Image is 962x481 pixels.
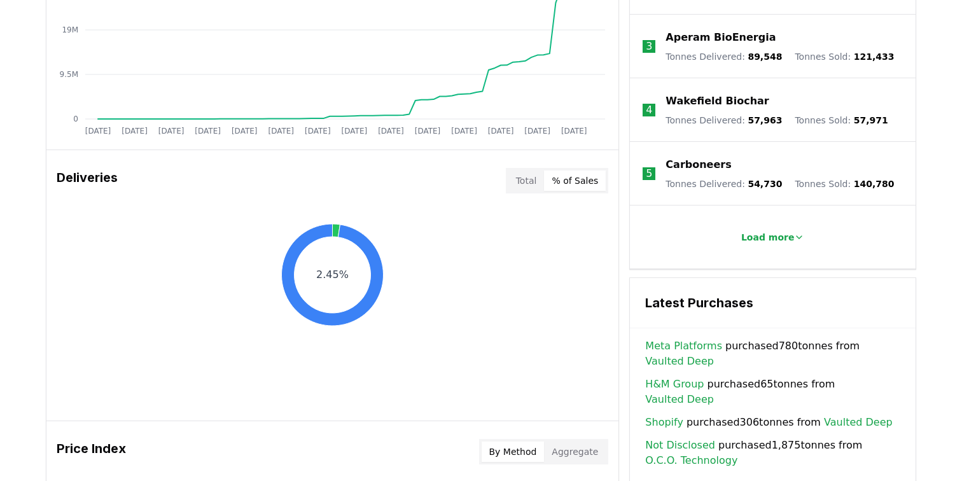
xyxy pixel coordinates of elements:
tspan: 0 [73,115,78,123]
tspan: [DATE] [415,127,441,136]
a: Vaulted Deep [645,392,714,407]
tspan: 9.5M [60,70,78,79]
tspan: [DATE] [122,127,148,136]
tspan: [DATE] [85,127,111,136]
tspan: [DATE] [158,127,185,136]
span: 54,730 [748,179,782,189]
span: purchased 65 tonnes from [645,377,900,407]
button: Total [508,171,545,191]
tspan: [DATE] [524,127,550,136]
span: 57,963 [748,115,782,125]
h3: Deliveries [57,168,118,193]
button: By Method [482,442,545,462]
button: Aggregate [544,442,606,462]
p: 5 [646,166,652,181]
span: 57,971 [854,115,888,125]
tspan: [DATE] [195,127,221,136]
a: H&M Group [645,377,704,392]
h3: Latest Purchases [645,293,900,312]
a: Aperam BioEnergia [666,30,776,45]
tspan: [DATE] [232,127,258,136]
span: 121,433 [854,52,895,62]
tspan: [DATE] [451,127,477,136]
p: 3 [646,39,652,54]
p: Tonnes Delivered : [666,178,782,190]
text: 2.45% [316,268,349,281]
tspan: [DATE] [305,127,331,136]
button: Load more [731,225,815,250]
h3: Price Index [57,439,126,464]
tspan: [DATE] [378,127,404,136]
span: 89,548 [748,52,782,62]
p: Tonnes Delivered : [666,50,782,63]
tspan: [DATE] [488,127,514,136]
p: Load more [741,231,795,244]
p: Tonnes Delivered : [666,114,782,127]
tspan: [DATE] [561,127,587,136]
a: Not Disclosed [645,438,715,453]
span: purchased 1,875 tonnes from [645,438,900,468]
a: Vaulted Deep [824,415,893,430]
tspan: [DATE] [342,127,368,136]
span: purchased 306 tonnes from [645,415,892,430]
button: % of Sales [544,171,606,191]
a: Carboneers [666,157,731,172]
p: Tonnes Sold : [795,178,894,190]
a: Meta Platforms [645,338,722,354]
span: 140,780 [854,179,895,189]
a: Vaulted Deep [645,354,714,369]
tspan: [DATE] [268,127,294,136]
p: Tonnes Sold : [795,114,888,127]
a: Shopify [645,415,683,430]
p: 4 [646,102,652,118]
p: Tonnes Sold : [795,50,894,63]
a: Wakefield Biochar [666,94,769,109]
a: O.C.O. Technology [645,453,737,468]
span: purchased 780 tonnes from [645,338,900,369]
tspan: 19M [62,25,78,34]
